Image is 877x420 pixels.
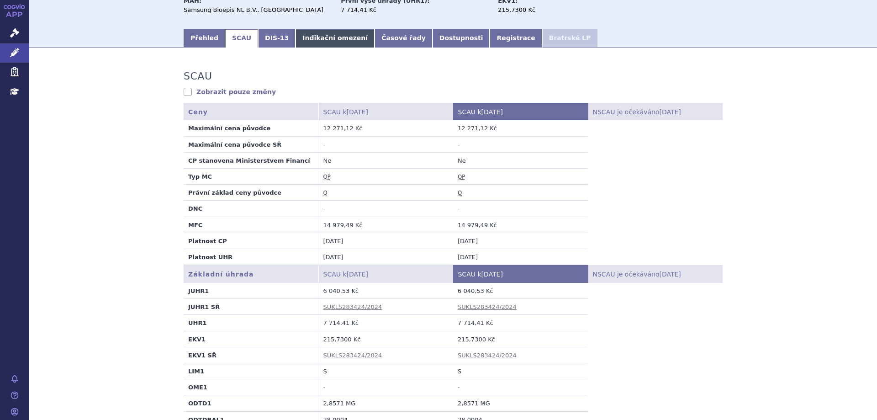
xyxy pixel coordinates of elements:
[188,173,212,180] strong: Typ MC
[188,222,202,229] strong: MFC
[323,303,382,310] a: SUKLS283424/2024
[318,217,453,233] td: 14 979,49 Kč
[188,384,207,391] strong: OME1
[481,108,503,116] span: [DATE]
[453,331,588,347] td: 215,7300 Kč
[188,254,232,261] strong: Platnost UHR
[188,400,211,407] strong: ODTD1
[458,190,462,197] abbr: ohlášená cena původce
[225,29,258,48] a: SCAU
[318,315,453,331] td: 7 714,41 Kč
[318,152,453,168] td: Ne
[458,174,465,181] abbr: regulace obchodní přirážky, výrobní cena nepodléhá regulaci podle cenového předpisu MZ ČR
[188,368,204,375] strong: LIM1
[453,136,588,152] td: -
[323,174,331,181] abbr: regulace obchodní přirážky, výrobní cena nepodléhá regulaci podle cenového předpisu MZ ČR
[453,120,588,136] td: 12 271,12 Kč
[453,283,588,299] td: 6 040,53 Kč
[188,141,281,148] strong: Maximální cena původce SŘ
[188,303,220,310] strong: JUHR1 SŘ
[375,29,433,48] a: Časové řady
[323,190,328,197] abbr: ohlášená cena původce
[318,233,453,249] td: [DATE]
[323,352,382,359] a: SUKLS283424/2024
[453,315,588,331] td: 7 714,41 Kč
[453,233,588,249] td: [DATE]
[318,331,453,347] td: 215,7300 Kč
[318,201,453,217] td: -
[659,108,681,116] span: [DATE]
[188,205,202,212] strong: DNC
[318,265,453,283] th: SCAU k
[318,103,453,121] th: SCAU k
[453,395,588,411] td: 2,8571 MG
[184,87,276,96] a: Zobrazit pouze změny
[498,6,601,14] div: 215,7300 Kč
[453,152,588,168] td: Ne
[318,136,453,152] td: -
[318,363,453,379] td: S
[184,103,318,121] th: Ceny
[318,395,453,411] td: 2,8571 MG
[318,249,453,265] td: [DATE]
[490,29,542,48] a: Registrace
[453,217,588,233] td: 14 979,49 Kč
[184,29,225,48] a: Přehled
[184,70,212,82] h3: SCAU
[188,157,310,164] strong: CP stanovena Ministerstvem Financí
[453,265,588,283] th: SCAU k
[188,352,217,359] strong: EKV1 SŘ
[188,189,281,196] strong: Právní základ ceny původce
[659,271,681,278] span: [DATE]
[188,238,227,245] strong: Platnost CP
[453,249,588,265] td: [DATE]
[188,125,270,132] strong: Maximální cena původce
[453,103,588,121] th: SCAU k
[481,271,503,278] span: [DATE]
[184,265,318,283] th: Základní úhrada
[433,29,490,48] a: Dostupnosti
[453,201,588,217] td: -
[258,29,296,48] a: DIS-13
[453,363,588,379] td: S
[188,287,209,294] strong: JUHR1
[318,283,453,299] td: 6 040,53 Kč
[347,271,368,278] span: [DATE]
[188,319,207,326] strong: UHR1
[296,29,375,48] a: Indikační omezení
[458,303,517,310] a: SUKLS283424/2024
[588,103,723,121] th: NSCAU je očekáváno
[453,379,588,395] td: -
[318,379,453,395] td: -
[458,352,517,359] a: SUKLS283424/2024
[188,336,206,343] strong: EKV1
[341,6,489,14] div: 7 714,41 Kč
[184,6,332,14] div: Samsung Bioepis NL B.V., [GEOGRAPHIC_DATA]
[347,108,368,116] span: [DATE]
[318,120,453,136] td: 12 271,12 Kč
[588,265,723,283] th: NSCAU je očekáváno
